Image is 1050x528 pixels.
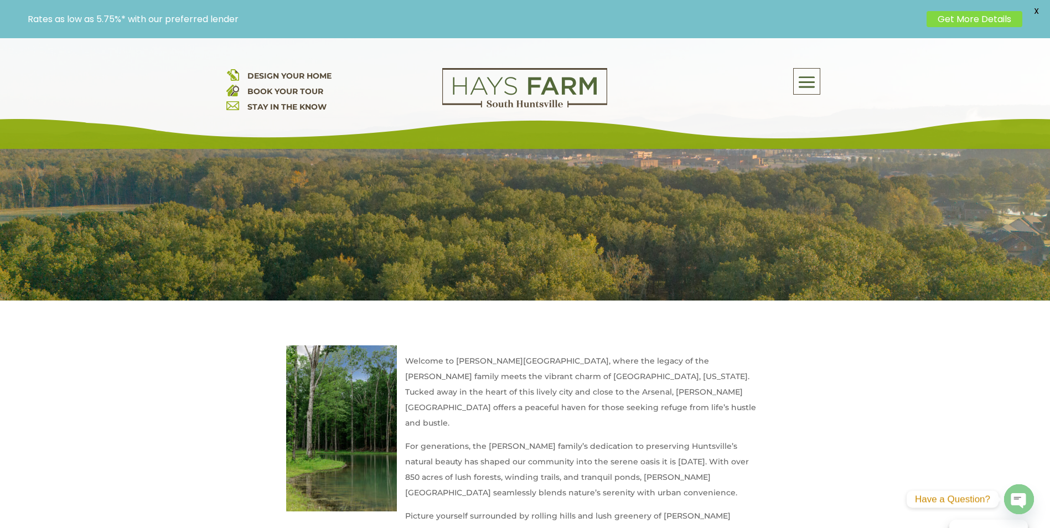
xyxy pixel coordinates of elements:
[442,100,607,110] a: hays farm homes huntsville development
[286,345,397,511] img: hays farm trails
[247,86,323,96] a: BOOK YOUR TOUR
[28,14,921,24] p: Rates as low as 5.75%* with our preferred lender
[286,438,764,508] p: For generations, the [PERSON_NAME] family’s dedication to preserving Huntsville’s natural beauty ...
[226,84,239,96] img: book your home tour
[927,11,1022,27] a: Get More Details
[226,68,239,81] img: design your home
[247,71,332,81] a: DESIGN YOUR HOME
[247,102,327,112] a: STAY IN THE KNOW
[442,68,607,108] img: Logo
[286,353,764,438] p: Welcome to [PERSON_NAME][GEOGRAPHIC_DATA], where the legacy of the [PERSON_NAME] family meets the...
[1028,3,1044,19] span: X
